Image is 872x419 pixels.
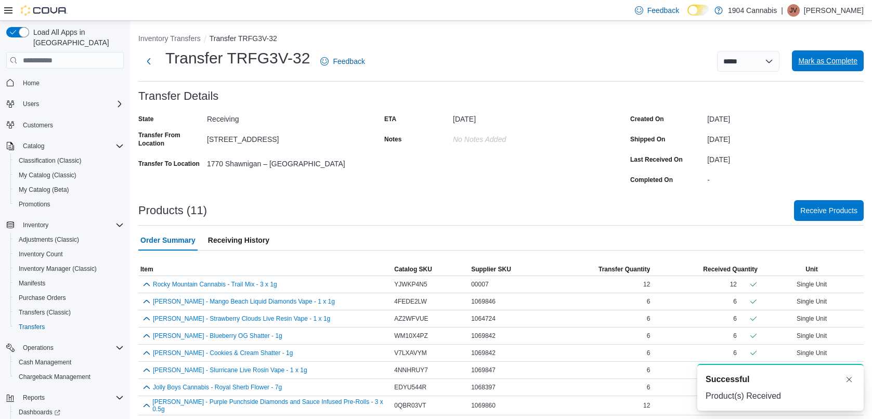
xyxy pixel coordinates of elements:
[2,75,128,90] button: Home
[707,111,864,123] div: [DATE]
[471,315,496,323] span: 1064724
[469,263,550,276] button: Supplier SKU
[10,355,128,370] button: Cash Management
[316,51,369,72] a: Feedback
[15,371,124,383] span: Chargeback Management
[19,140,124,152] span: Catalog
[207,131,346,143] div: [STREET_ADDRESS]
[471,366,496,374] span: 1069847
[2,117,128,133] button: Customers
[647,315,650,323] span: 6
[707,131,864,143] div: [DATE]
[165,48,310,69] h1: Transfer TRFG3V-32
[153,281,277,288] button: Rocky Mountain Cannabis - Trail Mix - 3 x 1g
[19,77,44,89] a: Home
[394,366,428,374] span: 4NNHRUY7
[140,230,196,251] span: Order Summary
[647,383,650,391] span: 6
[19,265,97,273] span: Inventory Manager (Classic)
[10,197,128,212] button: Promotions
[15,169,124,181] span: My Catalog (Classic)
[760,330,864,342] div: Single Unit
[843,373,855,386] button: Dismiss toast
[728,4,777,17] p: 1904 Cannabis
[647,366,650,374] span: 6
[153,298,335,305] button: [PERSON_NAME] - Mango Beach Liquid Diamonds Vape - 1 x 1g
[138,204,207,217] h3: Products (11)
[453,131,592,143] div: No Notes added
[804,4,864,17] p: [PERSON_NAME]
[792,50,864,71] button: Mark as Complete
[138,263,392,276] button: Item
[15,306,124,319] span: Transfers (Classic)
[760,295,864,308] div: Single Unit
[19,373,90,381] span: Chargeback Management
[647,332,650,340] span: 6
[471,383,496,391] span: 1068397
[19,391,124,404] span: Reports
[15,292,70,304] a: Purchase Orders
[733,349,737,357] div: 6
[790,4,797,17] span: JV
[333,56,365,67] span: Feedback
[394,401,426,410] span: 0QBR03VT
[471,332,496,340] span: 1069842
[15,184,73,196] a: My Catalog (Beta)
[630,155,683,164] label: Last Received On
[138,115,153,123] label: State
[19,76,124,89] span: Home
[19,119,124,132] span: Customers
[138,34,201,43] button: Inventory Transfers
[707,172,864,184] div: -
[19,342,58,354] button: Operations
[2,139,128,153] button: Catalog
[794,200,864,221] button: Receive Products
[730,280,737,289] div: 12
[138,90,218,102] h3: Transfer Details
[19,140,48,152] button: Catalog
[703,265,758,273] span: Received Quantity
[153,349,293,357] button: [PERSON_NAME] - Cookies & Cream Shatter - 1g
[15,248,124,260] span: Inventory Count
[19,391,49,404] button: Reports
[471,280,488,289] span: 00007
[15,371,95,383] a: Chargeback Management
[15,263,124,275] span: Inventory Manager (Classic)
[15,263,101,275] a: Inventory Manager (Classic)
[598,265,650,273] span: Transfer Quantity
[15,356,124,369] span: Cash Management
[2,218,128,232] button: Inventory
[15,198,124,211] span: Promotions
[10,168,128,182] button: My Catalog (Classic)
[733,297,737,306] div: 6
[23,79,40,87] span: Home
[138,160,200,168] label: Transfer To Location
[210,34,277,43] button: Transfer TRFG3V-32
[15,154,86,167] a: Classification (Classic)
[10,305,128,320] button: Transfers (Classic)
[15,292,124,304] span: Purchase Orders
[15,356,75,369] a: Cash Management
[138,51,159,72] button: Next
[19,408,60,416] span: Dashboards
[10,370,128,384] button: Chargeback Management
[23,100,39,108] span: Users
[471,349,496,357] span: 1069842
[647,5,679,16] span: Feedback
[15,169,81,181] a: My Catalog (Classic)
[10,276,128,291] button: Manifests
[153,332,282,339] button: [PERSON_NAME] - Blueberry OG Shatter - 1g
[394,280,427,289] span: YJWKP4N5
[19,308,71,317] span: Transfers (Classic)
[19,98,43,110] button: Users
[23,121,53,129] span: Customers
[207,155,346,168] div: 1770 Shawnigan – [GEOGRAPHIC_DATA]
[392,263,469,276] button: Catalog SKU
[2,97,128,111] button: Users
[394,315,428,323] span: AZ2WFVUE
[647,297,650,306] span: 6
[138,131,203,148] label: Transfer From Location
[140,265,153,273] span: Item
[153,384,282,391] button: Jolly Boys Cannabis - Royal Sherb Flower - 7g
[15,248,67,260] a: Inventory Count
